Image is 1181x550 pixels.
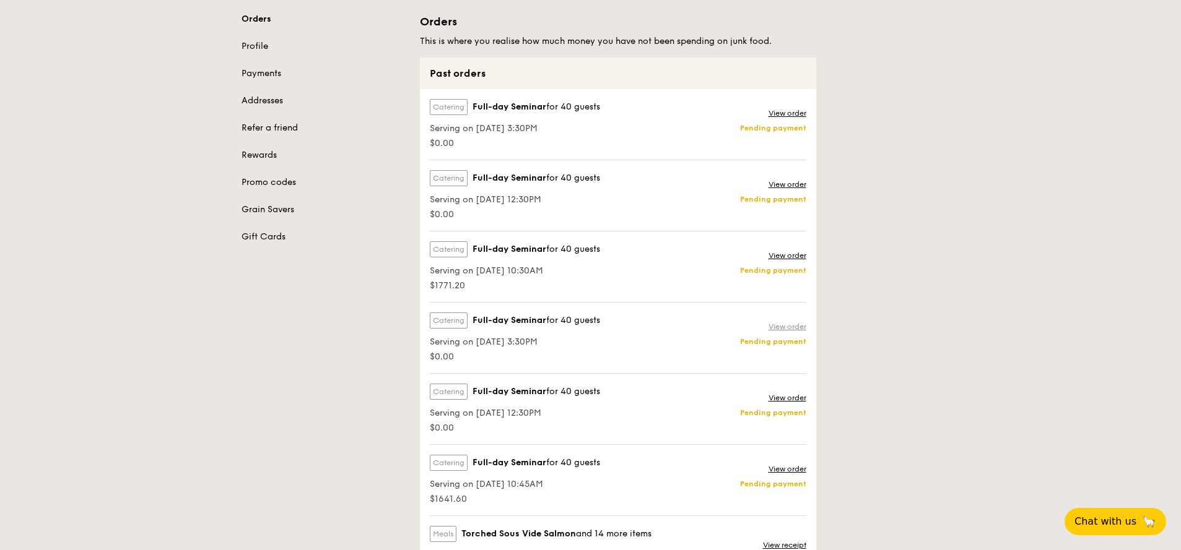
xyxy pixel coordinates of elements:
[242,95,405,107] a: Addresses
[763,540,806,550] a: View receipt
[430,422,600,434] span: $0.00
[430,208,600,221] span: $0.00
[473,385,546,398] span: Full-day Seminar
[430,478,600,491] span: Serving on [DATE] 10:45AM
[242,176,405,189] a: Promo codes
[740,123,806,133] p: Pending payment
[430,312,468,329] label: Catering
[242,204,405,216] a: Grain Savers
[430,336,600,348] span: Serving on [DATE] 3:30PM
[242,149,405,161] a: Rewards
[473,457,546,469] span: Full-day Seminar
[420,58,816,89] div: Past orders
[769,393,806,403] a: View order
[420,35,816,48] h5: This is where you realise how much money you have not been spending on junk food.
[430,455,468,471] label: Catering
[769,322,806,332] a: View order
[769,464,806,474] a: View order
[769,108,806,118] a: View order
[242,231,405,243] a: Gift Cards
[740,408,806,418] p: Pending payment
[576,528,652,539] span: and 14 more items
[740,194,806,204] p: Pending payment
[430,407,600,419] span: Serving on [DATE] 12:30PM
[546,315,600,325] span: for 40 guests
[430,122,600,135] span: Serving on [DATE] 3:30PM
[546,386,600,397] span: for 40 guests
[430,493,600,505] span: $1641.60
[430,384,468,400] label: Catering
[242,40,405,53] a: Profile
[473,172,546,184] span: Full-day Seminar
[473,314,546,327] span: Full-day Seminar
[430,526,456,542] label: Meals
[769,251,806,260] a: View order
[430,351,600,363] span: $0.00
[430,170,468,186] label: Catering
[430,241,468,257] label: Catering
[546,101,600,112] span: for 40 guests
[420,13,816,30] h1: Orders
[740,479,806,489] p: Pending payment
[1074,514,1136,529] span: Chat with us
[430,280,600,292] span: $1771.20
[1065,508,1166,535] button: Chat with us🦙
[740,265,806,275] p: Pending payment
[430,265,600,277] span: Serving on [DATE] 10:30AM
[461,528,576,540] span: Torched Sous Vide Salmon
[740,337,806,346] p: Pending payment
[242,13,405,25] a: Orders
[473,101,546,113] span: Full-day Seminar
[473,243,546,256] span: Full-day Seminar
[546,244,600,254] span: for 40 guests
[546,457,600,468] span: for 40 guests
[430,194,600,206] span: Serving on [DATE] 12:30PM
[242,122,405,134] a: Refer a friend
[1141,514,1156,529] span: 🦙
[430,137,600,150] span: $0.00
[546,173,600,183] span: for 40 guests
[769,179,806,189] a: View order
[242,67,405,80] a: Payments
[430,99,468,115] label: Catering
